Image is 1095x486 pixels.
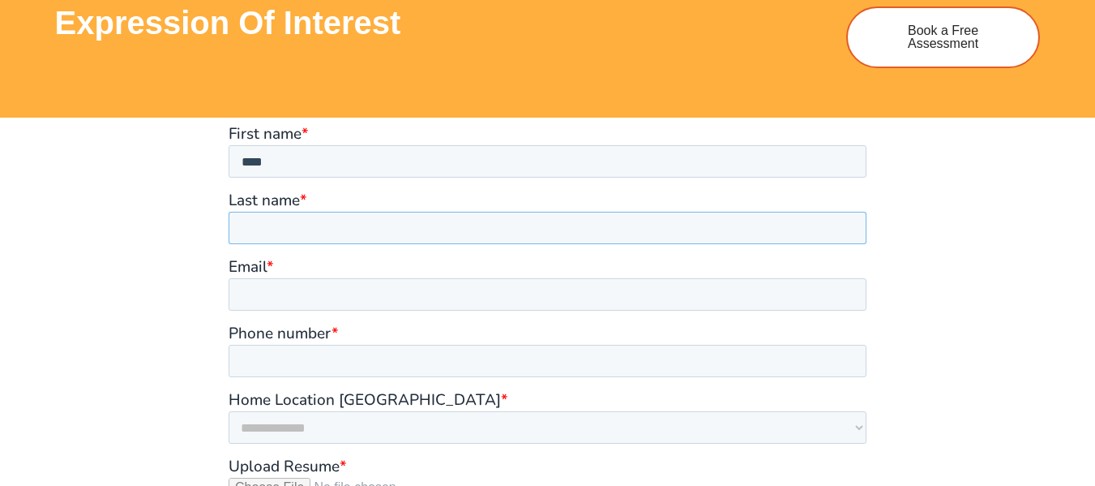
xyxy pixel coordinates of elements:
span: Book a Free Assessment [872,24,1014,50]
iframe: Chat Widget [825,303,1095,486]
a: Book a Free Assessment [846,6,1040,68]
h3: Expression of Interest [55,6,831,39]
